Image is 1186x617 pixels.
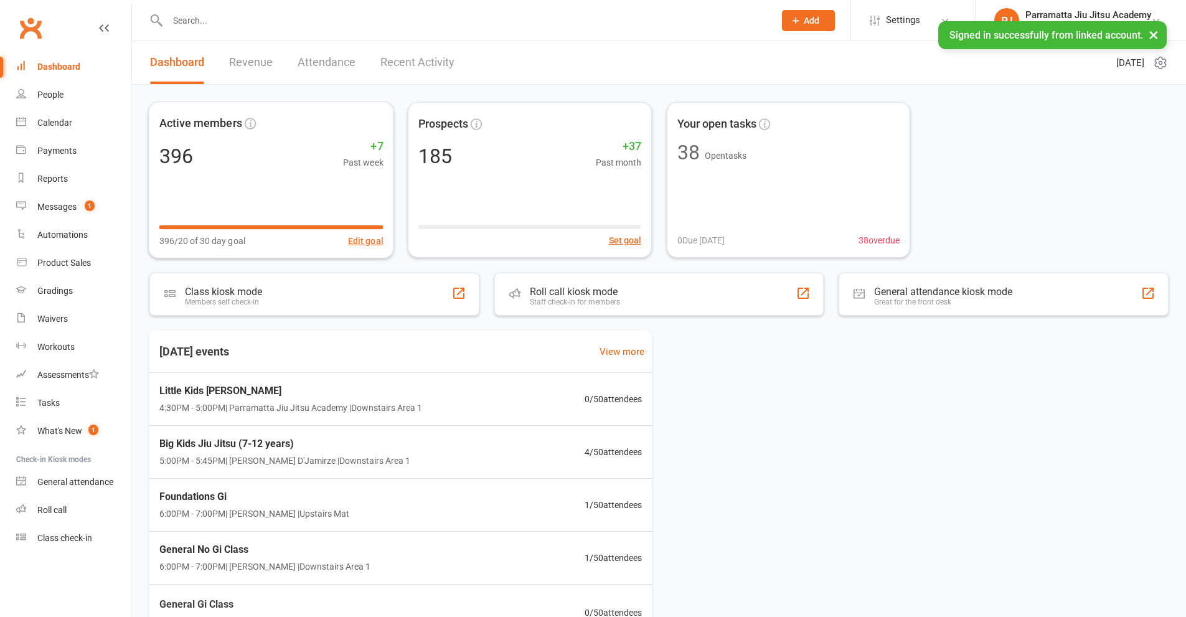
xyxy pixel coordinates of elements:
a: Calendar [16,109,131,137]
div: Reports [37,174,68,184]
div: PJ [994,8,1019,33]
div: Class check-in [37,533,92,543]
span: Active members [159,115,242,133]
a: Payments [16,137,131,165]
a: Roll call [16,496,131,524]
a: Messages 1 [16,193,131,221]
span: Foundations Gi [159,489,349,505]
span: 4:30PM - 5:00PM | Parramatta Jiu Jitsu Academy | Downstairs Area 1 [159,401,422,415]
button: Add [782,10,835,31]
a: General attendance kiosk mode [16,468,131,496]
button: Set goal [609,233,641,247]
div: Dashboard [37,62,80,72]
a: Revenue [229,41,273,84]
div: Great for the front desk [874,298,1012,306]
div: Members self check-in [185,298,262,306]
span: Settings [886,6,920,34]
div: What's New [37,426,82,436]
span: 1 / 50 attendees [585,498,642,512]
span: 0 / 50 attendees [585,392,642,406]
span: 5:00PM - 5:45PM | [PERSON_NAME] D'Jamirze | Downstairs Area 1 [159,454,410,468]
a: Dashboard [16,53,131,81]
a: View more [600,344,644,359]
a: Product Sales [16,249,131,277]
a: Reports [16,165,131,193]
div: Product Sales [37,258,91,268]
a: Class kiosk mode [16,524,131,552]
a: Recent Activity [380,41,454,84]
span: +37 [596,138,641,156]
span: General No Gi Class [159,542,370,558]
a: Waivers [16,305,131,333]
h3: [DATE] events [149,341,239,363]
a: Attendance [298,41,355,84]
span: Past month [596,156,641,169]
div: Waivers [37,314,68,324]
div: People [37,90,64,100]
span: General Gi Class [159,596,370,613]
span: Open tasks [705,151,746,161]
div: Workouts [37,342,75,352]
a: Automations [16,221,131,249]
div: Payments [37,146,77,156]
div: Gradings [37,286,73,296]
span: Little Kids [PERSON_NAME] [159,383,422,399]
div: Automations [37,230,88,240]
div: Class kiosk mode [185,286,262,298]
div: Roll call kiosk mode [530,286,620,298]
div: General attendance kiosk mode [874,286,1012,298]
span: Add [804,16,819,26]
div: Calendar [37,118,72,128]
div: 38 [677,143,700,162]
span: 1 [88,425,98,435]
div: 396 [159,146,193,166]
span: 0 Due [DATE] [677,233,725,247]
div: Parramatta Jiu Jitsu Academy [1025,21,1151,32]
span: Past week [343,155,383,169]
span: 6:00PM - 7:00PM | [PERSON_NAME] | Downstairs Area 1 [159,560,370,573]
span: 6:00PM - 7:00PM | [PERSON_NAME] | Upstairs Mat [159,507,349,520]
span: +7 [343,137,383,155]
span: 396/20 of 30 day goal [159,233,245,248]
a: People [16,81,131,109]
span: 1 / 50 attendees [585,551,642,565]
span: Prospects [418,115,468,133]
div: Tasks [37,398,60,408]
div: Staff check-in for members [530,298,620,306]
a: Dashboard [150,41,204,84]
span: 4 / 50 attendees [585,445,642,459]
span: Your open tasks [677,115,756,133]
a: Workouts [16,333,131,361]
a: What's New1 [16,417,131,445]
span: 38 overdue [859,233,900,247]
a: Assessments [16,361,131,389]
a: Tasks [16,389,131,417]
span: Big Kids Jiu Jitsu (7-12 years) [159,436,410,452]
span: 1 [85,200,95,211]
div: Messages [37,202,77,212]
button: × [1142,21,1165,48]
button: Edit goal [348,233,383,248]
span: [DATE] [1116,55,1144,70]
div: Roll call [37,505,67,515]
a: Gradings [16,277,131,305]
div: 185 [418,146,452,166]
input: Search... [164,12,766,29]
span: Signed in successfully from linked account. [949,29,1143,41]
div: General attendance [37,477,113,487]
div: Parramatta Jiu Jitsu Academy [1025,9,1151,21]
div: Assessments [37,370,99,380]
a: Clubworx [15,12,46,44]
